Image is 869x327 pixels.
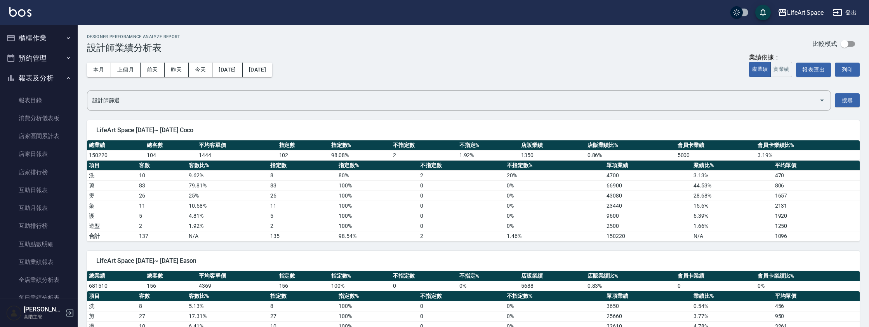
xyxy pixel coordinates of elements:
th: 店販業績比% [586,140,676,150]
td: 100 % [337,211,418,221]
th: 指定數% [337,161,418,171]
td: 剪 [87,311,137,321]
td: 8 [268,301,337,311]
td: 0 % [505,201,605,211]
button: LifeArt Space [775,5,827,21]
th: 項目 [87,161,137,171]
div: 業績依據： [749,54,792,62]
span: LifeArt Space [DATE]~ [DATE] Coco [96,126,850,134]
th: 總客數 [145,271,197,281]
th: 店販業績比% [586,271,676,281]
td: 100 % [337,201,418,211]
td: 0 % [756,281,860,291]
td: 137 [137,231,187,241]
a: 互助排行榜 [3,217,75,235]
th: 會員卡業績 [676,271,756,281]
td: 5.13 % [187,301,268,311]
td: 456 [773,301,860,311]
td: 0 [418,191,505,201]
th: 平均單價 [773,291,860,301]
td: 3.77 % [692,311,773,321]
td: 5688 [519,281,585,291]
td: 0 [676,281,756,291]
td: 0 [418,221,505,231]
th: 指定數% [329,271,391,281]
td: 100 % [337,311,418,321]
td: 2500 [605,221,691,231]
td: 100 % [337,221,418,231]
a: 全店業績分析表 [3,271,75,289]
td: 0 % [505,221,605,231]
button: 報表匯出 [796,63,831,77]
td: 28.68 % [692,191,773,201]
td: 11 [137,201,187,211]
th: 指定數% [329,140,391,150]
td: 100 % [337,180,418,191]
td: 43080 [605,191,691,201]
table: a dense table [87,140,860,161]
button: 實業績 [770,62,792,77]
button: [DATE] [212,63,242,77]
td: 0 % [457,281,520,291]
td: 0 [418,201,505,211]
td: 3.19 % [756,150,860,160]
td: 洗 [87,170,137,180]
td: 150220 [87,150,145,160]
td: 44.53 % [692,180,773,191]
td: 156 [145,281,197,291]
td: 0 % [505,191,605,201]
td: 102 [277,150,329,160]
td: 合計 [87,231,137,241]
th: 總業績 [87,271,145,281]
td: 26 [268,191,337,201]
button: 搜尋 [835,93,860,108]
td: 25 % [187,191,268,201]
p: 高階主管 [24,313,63,320]
a: 互助日報表 [3,181,75,199]
td: 1444 [197,150,277,160]
td: 104 [145,150,197,160]
td: 1350 [519,150,585,160]
th: 指定數 [268,161,337,171]
td: 造型 [87,221,137,231]
th: 平均單價 [773,161,860,171]
th: 店販業績 [519,140,585,150]
td: 66900 [605,180,691,191]
a: 互助業績報表 [3,253,75,271]
td: 100 % [337,191,418,201]
td: 0 [418,180,505,191]
th: 單項業績 [605,291,691,301]
td: 洗 [87,301,137,311]
td: 1657 [773,191,860,201]
th: 店販業績 [519,271,585,281]
td: 0 % [505,180,605,191]
td: 5000 [676,150,756,160]
h3: 設計師業績分析表 [87,42,181,53]
td: 80 % [337,170,418,180]
td: 15.6 % [692,201,773,211]
th: 會員卡業績比% [756,140,860,150]
td: 27 [137,311,187,321]
span: LifeArt Space [DATE]~ [DATE] Eason [96,257,850,265]
h5: [PERSON_NAME] [24,306,63,313]
button: 報表及分析 [3,68,75,88]
td: 0 [418,311,505,321]
button: 虛業績 [749,62,771,77]
td: 護 [87,211,137,221]
table: a dense table [87,271,860,291]
td: 27 [268,311,337,321]
td: N/A [187,231,268,241]
td: 0 % [505,311,605,321]
a: 店家排行榜 [3,163,75,181]
td: 8 [268,170,337,180]
th: 平均客單價 [197,271,277,281]
td: 135 [268,231,337,241]
td: 150220 [605,231,691,241]
th: 總業績 [87,140,145,150]
th: 業績比% [692,161,773,171]
th: 客數比% [187,161,268,171]
td: 79.81 % [187,180,268,191]
div: LifeArt Space [787,8,824,17]
td: 5 [137,211,187,221]
td: 8 [137,301,187,311]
